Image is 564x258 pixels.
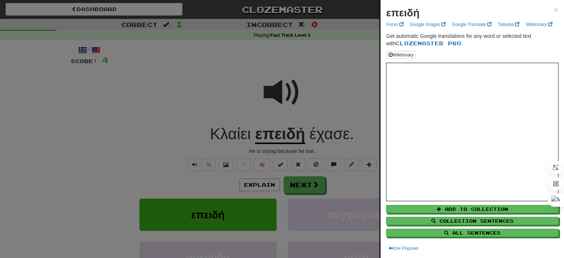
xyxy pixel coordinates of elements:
[384,20,406,29] a: Forvo
[450,20,494,29] a: Google Translate
[496,20,522,29] a: Tatoeba
[386,51,416,59] button: Wiktionary
[386,229,558,237] button: All Sentences
[554,5,558,14] span: ×
[408,20,448,29] a: Google Images
[554,6,558,13] button: Close
[524,20,554,29] a: Wiktionary
[386,7,419,19] strong: επειδή
[395,40,461,46] a: Clozemaster Pro
[386,205,558,213] button: Add to Collection
[386,217,558,225] button: Collection Sentences
[386,32,558,47] p: Get automatic Google translations for any word or selected text with .
[386,244,420,252] button: Use Popover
